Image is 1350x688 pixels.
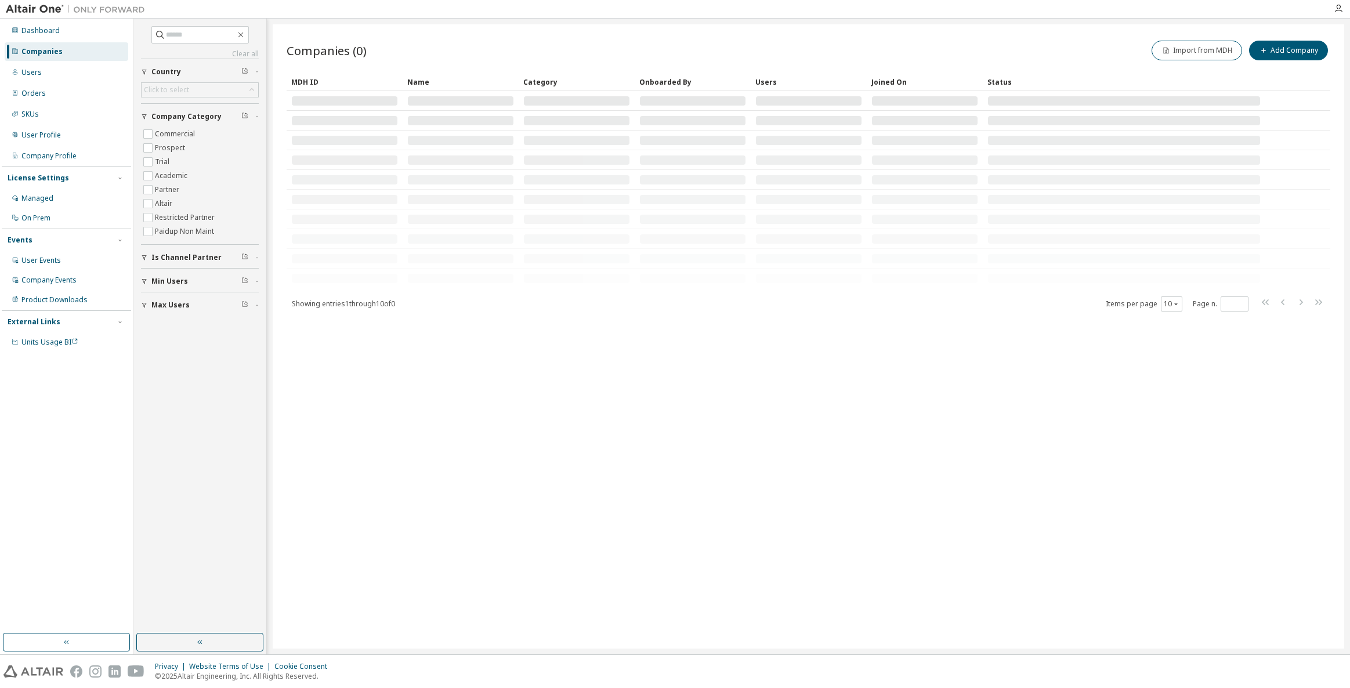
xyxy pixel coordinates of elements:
[141,245,259,270] button: Is Channel Partner
[21,295,88,305] div: Product Downloads
[155,197,175,211] label: Altair
[8,173,69,183] div: License Settings
[155,183,182,197] label: Partner
[407,73,514,91] div: Name
[128,665,144,678] img: youtube.svg
[523,73,630,91] div: Category
[21,26,60,35] div: Dashboard
[21,68,42,77] div: Users
[21,151,77,161] div: Company Profile
[8,236,32,245] div: Events
[1106,296,1182,312] span: Items per page
[8,317,60,327] div: External Links
[871,73,978,91] div: Joined On
[151,300,190,310] span: Max Users
[241,112,248,121] span: Clear filter
[155,671,334,681] p: © 2025 Altair Engineering, Inc. All Rights Reserved.
[639,73,746,91] div: Onboarded By
[1249,41,1328,60] button: Add Company
[3,665,63,678] img: altair_logo.svg
[1193,296,1248,312] span: Page n.
[241,277,248,286] span: Clear filter
[151,67,181,77] span: Country
[21,194,53,203] div: Managed
[21,47,63,56] div: Companies
[151,277,188,286] span: Min Users
[241,300,248,310] span: Clear filter
[755,73,862,91] div: Users
[21,110,39,119] div: SKUs
[141,104,259,129] button: Company Category
[21,213,50,223] div: On Prem
[21,337,78,347] span: Units Usage BI
[89,665,102,678] img: instagram.svg
[141,269,259,294] button: Min Users
[155,224,216,238] label: Paidup Non Maint
[155,211,217,224] label: Restricted Partner
[151,112,222,121] span: Company Category
[241,67,248,77] span: Clear filter
[151,253,222,262] span: Is Channel Partner
[108,665,121,678] img: linkedin.svg
[189,662,274,671] div: Website Terms of Use
[155,169,190,183] label: Academic
[21,276,77,285] div: Company Events
[287,42,367,59] span: Companies (0)
[144,85,189,95] div: Click to select
[21,131,61,140] div: User Profile
[141,49,259,59] a: Clear all
[155,141,187,155] label: Prospect
[155,127,197,141] label: Commercial
[141,59,259,85] button: Country
[6,3,151,15] img: Altair One
[1152,41,1242,60] button: Import from MDH
[241,253,248,262] span: Clear filter
[987,73,1261,91] div: Status
[21,89,46,98] div: Orders
[155,155,172,169] label: Trial
[291,73,398,91] div: MDH ID
[21,256,61,265] div: User Events
[274,662,334,671] div: Cookie Consent
[1164,299,1179,309] button: 10
[155,662,189,671] div: Privacy
[292,299,395,309] span: Showing entries 1 through 10 of 0
[70,665,82,678] img: facebook.svg
[141,292,259,318] button: Max Users
[142,83,258,97] div: Click to select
